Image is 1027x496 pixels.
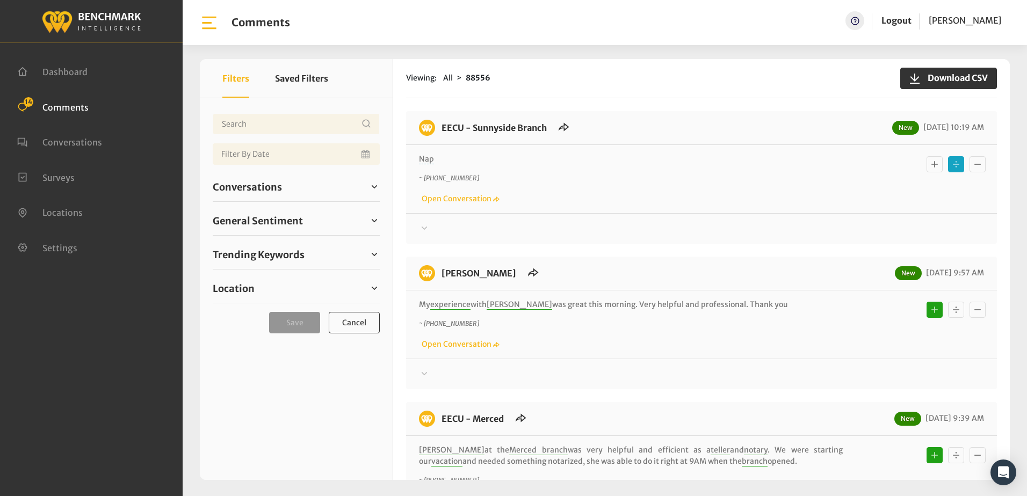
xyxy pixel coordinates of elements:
a: Surveys [17,171,75,182]
img: benchmark [419,411,435,427]
button: Download CSV [900,68,997,89]
a: [PERSON_NAME] [929,11,1001,30]
span: [DATE] 10:19 AM [921,122,984,132]
a: General Sentiment [213,213,380,229]
a: Conversations [213,179,380,195]
h6: EECU - Sunnyside Branch [435,120,553,136]
span: Conversations [213,180,282,194]
span: Location [213,281,255,296]
span: 14 [24,97,33,107]
img: bar [200,13,219,32]
div: Basic example [924,299,988,320]
span: Nap [419,154,434,164]
a: Open Conversation [419,339,500,349]
h6: EECU - Merced [435,411,510,427]
button: Open Calendar [359,143,373,165]
span: teller [711,445,730,455]
div: Basic example [924,444,988,466]
strong: 88556 [466,73,490,83]
a: Conversations [17,136,102,147]
a: EECU - Sunnyside Branch [442,122,547,133]
input: Username [213,113,380,135]
a: Logout [881,15,912,26]
span: [PERSON_NAME] [419,445,484,455]
span: notary [744,445,768,455]
a: [PERSON_NAME] [442,268,516,279]
span: vacation [431,456,462,466]
span: Merced branch [509,445,567,455]
img: benchmark [419,120,435,136]
span: [DATE] 9:57 AM [923,268,984,278]
p: at the was very helpful and efficient as a and . We were starting our and needed something notari... [419,444,843,467]
span: Conversations [42,137,102,148]
button: Cancel [329,312,380,333]
span: experience [430,300,471,310]
span: General Sentiment [213,214,303,228]
span: New [894,412,921,426]
input: Date range input field [213,143,380,165]
span: Trending Keywords [213,247,305,262]
a: Locations [17,206,83,217]
img: benchmark [419,265,435,281]
span: [PERSON_NAME] [487,300,552,310]
a: Open Conversation [419,194,500,203]
span: Viewing: [406,72,437,84]
a: Logout [881,11,912,30]
i: ~ [PHONE_NUMBER] [419,476,479,484]
span: [PERSON_NAME] [929,15,1001,26]
span: Download CSV [921,71,988,84]
a: Dashboard [17,65,88,76]
button: Filters [222,59,249,98]
img: benchmark [41,8,141,34]
a: Settings [17,242,77,252]
span: Comments [42,101,89,112]
a: Trending Keywords [213,246,380,262]
i: ~ [PHONE_NUMBER] [419,174,479,182]
span: Settings [42,242,77,253]
span: branch [742,456,768,466]
div: Basic example [924,154,988,175]
p: My with was great this morning. Very helpful and professional. Thank you [419,299,843,310]
span: [DATE] 9:39 AM [923,413,984,423]
i: ~ [PHONE_NUMBER] [419,319,479,327]
span: All [443,73,453,83]
h1: Comments [232,16,290,29]
button: Saved Filters [275,59,328,98]
span: Locations [42,207,83,218]
span: Dashboard [42,67,88,77]
a: Location [213,280,380,296]
span: New [895,266,922,280]
a: Comments 14 [17,101,89,112]
a: EECU - Merced [442,413,504,424]
div: Open Intercom Messenger [990,459,1016,485]
h6: EECU - Perrin [435,265,523,281]
span: Surveys [42,172,75,183]
span: New [892,121,919,135]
